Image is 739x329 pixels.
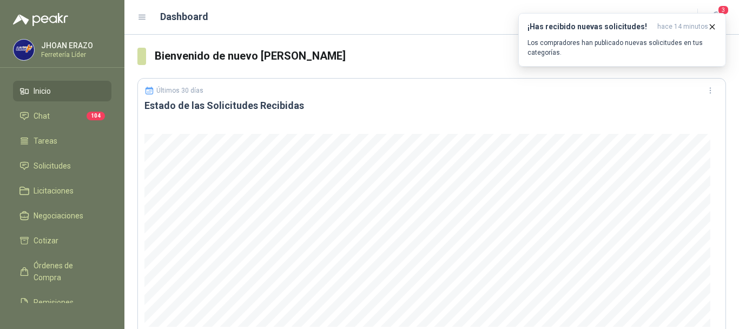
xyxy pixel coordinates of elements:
[34,185,74,197] span: Licitaciones
[41,42,109,49] p: JHOAN ERAZO
[34,260,101,283] span: Órdenes de Compra
[707,8,726,27] button: 3
[144,99,719,112] h3: Estado de las Solicitudes Recibidas
[13,255,111,288] a: Órdenes de Compra
[34,296,74,308] span: Remisiones
[527,22,653,31] h3: ¡Has recibido nuevas solicitudes!
[87,112,105,120] span: 104
[160,9,208,24] h1: Dashboard
[34,135,57,147] span: Tareas
[717,5,729,15] span: 3
[41,51,109,58] p: Ferretería Líder
[156,87,203,94] p: Últimos 30 días
[13,205,111,226] a: Negociaciones
[527,38,717,57] p: Los compradores han publicado nuevas solicitudes en tus categorías.
[13,156,111,176] a: Solicitudes
[34,110,50,122] span: Chat
[13,292,111,313] a: Remisiones
[13,81,111,101] a: Inicio
[13,180,111,201] a: Licitaciones
[13,106,111,126] a: Chat104
[34,235,58,247] span: Cotizar
[518,13,726,67] button: ¡Has recibido nuevas solicitudes!hace 14 minutos Los compradores han publicado nuevas solicitudes...
[13,230,111,251] a: Cotizar
[13,131,111,151] a: Tareas
[34,210,83,222] span: Negociaciones
[14,40,34,60] img: Company Logo
[155,48,726,64] h3: Bienvenido de nuevo [PERSON_NAME]
[13,13,68,26] img: Logo peakr
[657,22,708,31] span: hace 14 minutos
[34,160,71,172] span: Solicitudes
[34,85,51,97] span: Inicio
